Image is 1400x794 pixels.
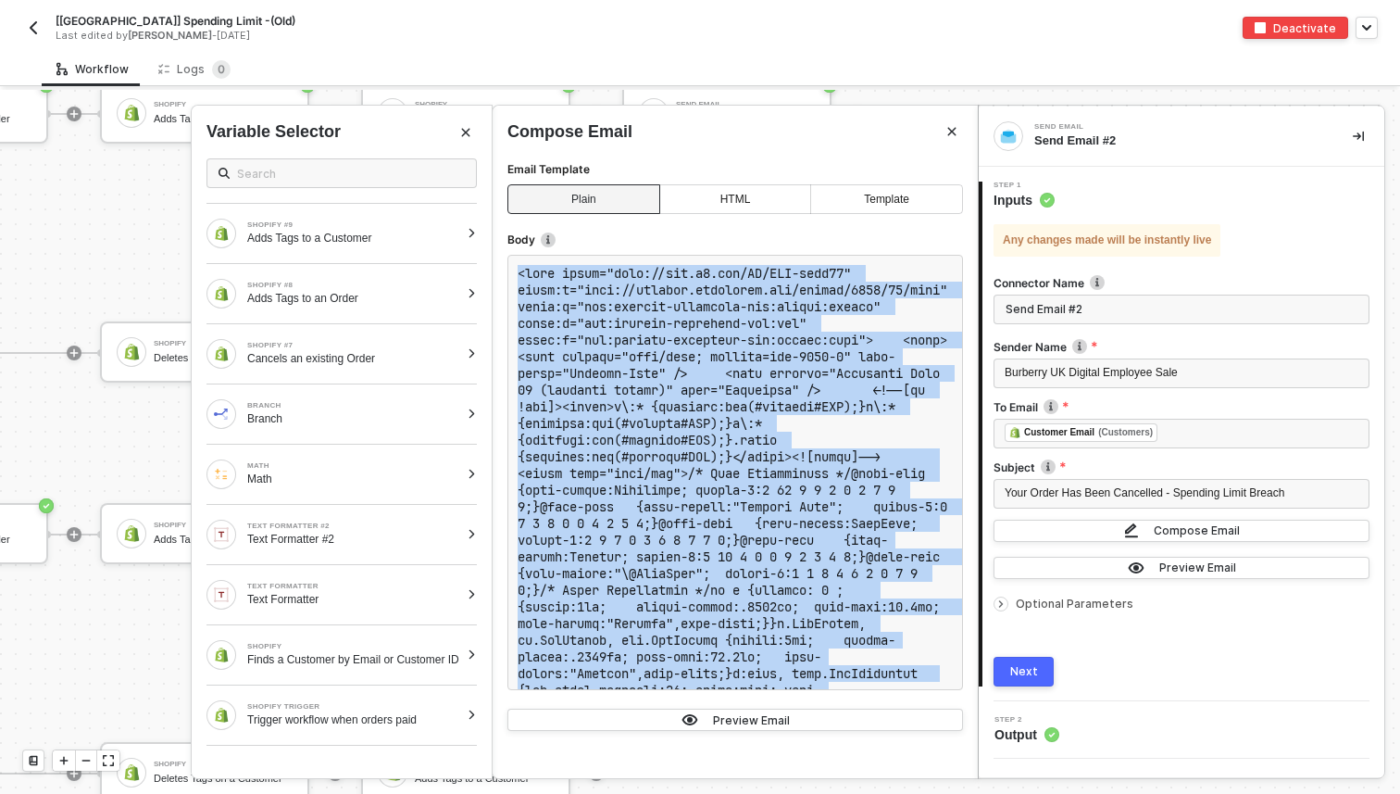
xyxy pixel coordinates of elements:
[1128,561,1144,575] img: preview
[507,232,556,251] label: Body
[979,182,1384,687] div: Step 1Inputs Any changes made will be instantly liveConnector Nameicon-infoSender Nameicon-infoBu...
[247,472,459,486] div: Math
[994,339,1369,355] label: Sender Name
[247,652,459,667] div: Finds a Customer by Email or Customer ID
[994,191,1055,209] span: Inputs
[1090,275,1105,290] img: icon-info
[214,226,229,241] img: Block
[206,120,341,144] div: Variable Selector
[994,224,1220,257] div: Any changes made will be instantly live
[994,399,1369,415] label: To Email
[247,231,459,246] div: Adds Tags to a Customer
[237,163,465,183] input: Search
[247,583,459,590] div: TEXT FORMATTER
[56,13,295,29] span: [[GEOGRAPHIC_DATA]] Spending Limit -(Old)
[22,17,44,39] button: back
[247,221,459,229] div: SHOPIFY #9
[81,755,92,766] span: icon-minus
[214,648,229,662] img: Block
[994,520,1369,542] button: closeCompose Email
[941,120,963,143] button: Close
[541,233,556,247] img: icon-info
[507,184,660,214] div: Plain
[681,712,698,727] img: preview
[1000,128,1017,145] img: integration-icon
[994,725,1059,744] span: Output
[994,557,1369,579] button: previewPreview Email
[247,532,459,547] div: Text Formatter #2
[1009,427,1020,438] img: fieldIcon
[56,62,129,77] div: Workflow
[247,282,459,289] div: SHOPIFY #8
[1353,131,1364,142] span: icon-collapse-right
[247,402,459,410] div: BRANCH
[1098,425,1153,440] div: (Customers)
[994,295,1369,324] input: Enter description
[247,712,459,727] div: Trigger workflow when orders paid
[214,708,229,723] img: Block
[214,467,229,482] img: Block
[994,594,1369,614] div: Optional Parameters
[1243,17,1348,39] button: deactivateDeactivate
[994,657,1054,687] button: Next
[247,592,459,607] div: Text Formatter
[1010,664,1038,679] div: Next
[247,411,459,426] div: Branch
[247,462,459,470] div: MATH
[1041,460,1056,474] img: icon-info
[58,755,69,766] span: icon-play
[214,587,229,602] img: Block
[247,342,459,349] div: SHOPIFY #7
[1034,132,1323,149] div: Send Email #2
[1016,597,1133,611] span: Optional Parameters
[1044,399,1058,414] img: icon-info
[994,460,1369,475] label: Subject
[455,121,477,144] button: Close
[212,60,231,79] sup: 0
[507,161,590,181] label: Email Template
[214,286,229,301] img: Block
[659,184,811,214] div: HTML
[219,168,230,179] img: search
[1124,523,1139,539] img: close
[247,643,459,650] div: SHOPIFY
[810,184,963,214] div: Template
[1072,339,1087,354] img: icon-info
[994,716,1059,724] span: Step 2
[507,709,963,731] button: previewPreview Email
[26,20,41,35] img: back
[214,527,229,542] img: Block
[247,291,459,306] div: Adds Tags to an Order
[1159,560,1236,575] div: Preview Email
[103,755,114,766] span: icon-expand
[995,599,1006,610] span: icon-arrow-right-small
[128,29,212,42] span: [PERSON_NAME]
[1005,366,1178,379] span: Burberry UK Digital Employee Sale
[1005,486,1284,499] span: Your Order Has Been Cancelled - Spending Limit Breach
[994,182,1055,189] span: Step 1
[247,703,459,711] div: SHOPIFY TRIGGER
[214,347,229,361] img: Block
[1034,123,1312,131] div: Send Email
[214,407,229,422] img: Block
[247,523,459,530] div: TEXT FORMATTER #2
[56,29,657,43] div: Last edited by - [DATE]
[1154,523,1240,538] div: Compose Email
[1273,20,1336,36] div: Deactivate
[1024,424,1094,441] div: Customer Email
[713,712,790,728] div: Preview Email
[507,120,632,144] span: Compose Email
[994,275,1369,291] label: Connector Name
[158,60,231,79] div: Logs
[1255,22,1266,33] img: deactivate
[247,351,459,366] div: Cancels an existing Order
